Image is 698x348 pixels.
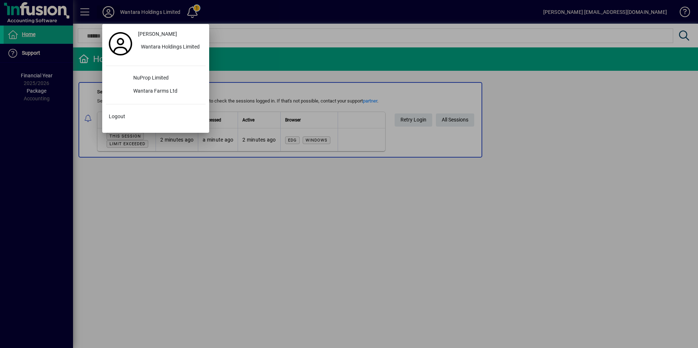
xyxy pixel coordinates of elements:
button: Wantara Farms Ltd [106,85,206,98]
button: Logout [106,110,206,123]
span: Logout [109,113,125,120]
div: NuProp Limited [127,72,206,85]
span: [PERSON_NAME] [138,30,177,38]
a: Profile [106,37,135,50]
button: Wantara Holdings Limited [135,41,206,54]
a: [PERSON_NAME] [135,28,206,41]
div: Wantara Farms Ltd [127,85,206,98]
button: NuProp Limited [106,72,206,85]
